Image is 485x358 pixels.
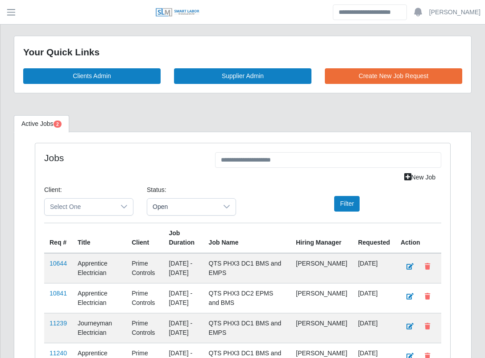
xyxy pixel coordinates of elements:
[352,283,395,313] td: [DATE]
[203,223,291,253] th: Job Name
[352,253,395,283] td: [DATE]
[50,260,67,267] a: 10644
[155,8,200,17] img: SLM Logo
[23,45,462,59] div: Your Quick Links
[163,223,203,253] th: Job Duration
[44,185,62,195] label: Client:
[290,283,352,313] td: [PERSON_NAME]
[72,283,126,313] td: Apprentice Electrician
[44,152,202,163] h4: Jobs
[174,68,311,84] a: Supplier Admin
[45,199,115,215] span: Select One
[126,313,163,343] td: Prime Controls
[50,290,67,297] a: 10841
[290,253,352,283] td: [PERSON_NAME]
[72,223,126,253] th: Title
[147,185,166,195] label: Status:
[147,199,218,215] span: Open
[44,223,72,253] th: Req #
[126,283,163,313] td: Prime Controls
[126,253,163,283] td: Prime Controls
[72,253,126,283] td: Apprentice Electrician
[50,350,67,357] a: 11240
[398,170,441,185] a: New Job
[203,283,291,313] td: QTS PHX3 DC2 EPMS and BMS
[72,313,126,343] td: Journeyman Electrician
[54,121,62,128] span: Pending Jobs
[50,320,67,327] a: 11239
[334,196,360,212] button: Filter
[290,313,352,343] td: [PERSON_NAME]
[395,223,441,253] th: Action
[333,4,407,20] input: Search
[352,223,395,253] th: Requested
[14,115,69,133] a: Active Jobs
[325,68,462,84] a: Create New Job Request
[23,68,161,84] a: Clients Admin
[203,313,291,343] td: QTS PHX3 DC1 BMS and EMPS
[163,283,203,313] td: [DATE] - [DATE]
[163,253,203,283] td: [DATE] - [DATE]
[429,8,481,17] a: [PERSON_NAME]
[163,313,203,343] td: [DATE] - [DATE]
[290,223,352,253] th: Hiring Manager
[352,313,395,343] td: [DATE]
[126,223,163,253] th: Client
[203,253,291,283] td: QTS PHX3 DC1 BMS and EMPS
